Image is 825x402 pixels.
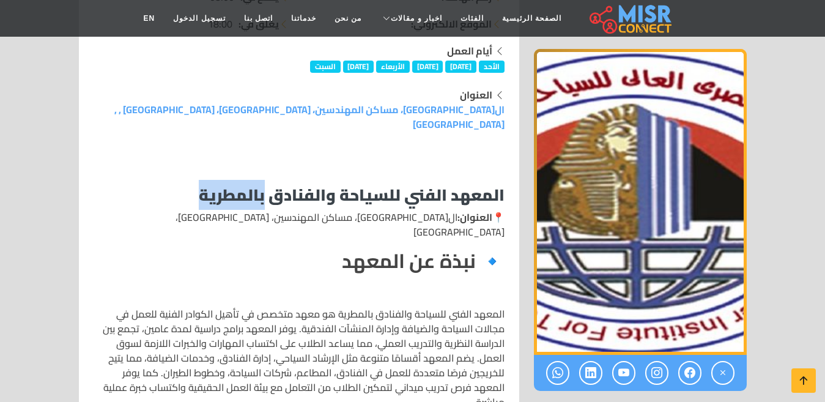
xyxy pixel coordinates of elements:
[325,7,371,30] a: من نحن
[114,100,505,133] a: ال[GEOGRAPHIC_DATA]، مساكن المهندسين، [GEOGRAPHIC_DATA]، [GEOGRAPHIC_DATA] , , [GEOGRAPHIC_DATA]
[493,7,571,30] a: الصفحة الرئيسية
[445,61,476,73] span: [DATE]
[342,242,505,279] strong: 🔹 نبذة عن المعهد
[412,61,443,73] span: [DATE]
[391,13,442,24] span: اخبار و مقالات
[457,208,492,226] strong: العنوان:
[343,61,374,73] span: [DATE]
[94,210,505,239] p: 📍 ال[GEOGRAPHIC_DATA]، مساكن المهندسين، [GEOGRAPHIC_DATA]، [GEOGRAPHIC_DATA]
[135,7,165,30] a: EN
[447,42,492,60] strong: أيام العمل
[199,180,505,210] strong: المعهد الفني للسياحة والفنادق بالمطرية
[451,7,493,30] a: الفئات
[164,7,234,30] a: تسجيل الدخول
[282,7,325,30] a: خدماتنا
[460,86,492,104] strong: العنوان
[235,7,282,30] a: اتصل بنا
[479,61,505,73] span: الأحد
[534,49,747,355] img: المعهد الفني للسياحة والفنادق بالمطرية
[376,61,410,73] span: الأربعاء
[590,3,671,34] img: main.misr_connect
[310,61,341,73] span: السبت
[371,7,451,30] a: اخبار و مقالات
[534,49,747,355] div: 1 / 1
